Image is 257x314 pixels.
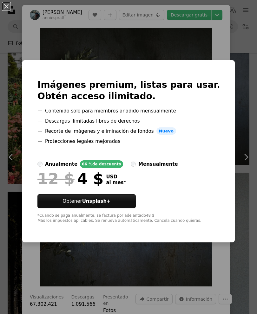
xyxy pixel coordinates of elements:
[37,194,136,208] button: ObtenerUnsplash+
[138,160,178,168] div: mensualmente
[37,162,43,167] input: anualmente66 %de descuento
[45,160,77,168] div: anualmente
[37,117,220,125] li: Descargas ilimitadas libres de derechos
[80,160,123,168] div: 66 % de descuento
[37,79,220,102] h2: Imágenes premium, listas para usar. Obtén acceso ilimitado.
[106,174,126,180] span: USD
[37,170,75,187] span: 12 $
[37,127,220,135] li: Recorte de imágenes y eliminación de fondos
[131,162,136,167] input: mensualmente
[156,127,176,135] span: Nuevo
[37,107,220,115] li: Contenido solo para miembros añadido mensualmente
[106,180,126,185] span: al mes *
[37,138,220,145] li: Protecciones legales mejoradas
[82,198,111,204] strong: Unsplash+
[37,213,220,223] div: *Cuando se paga anualmente, se factura por adelantado 48 $ Más los impuestos aplicables. Se renue...
[37,170,103,187] div: 4 $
